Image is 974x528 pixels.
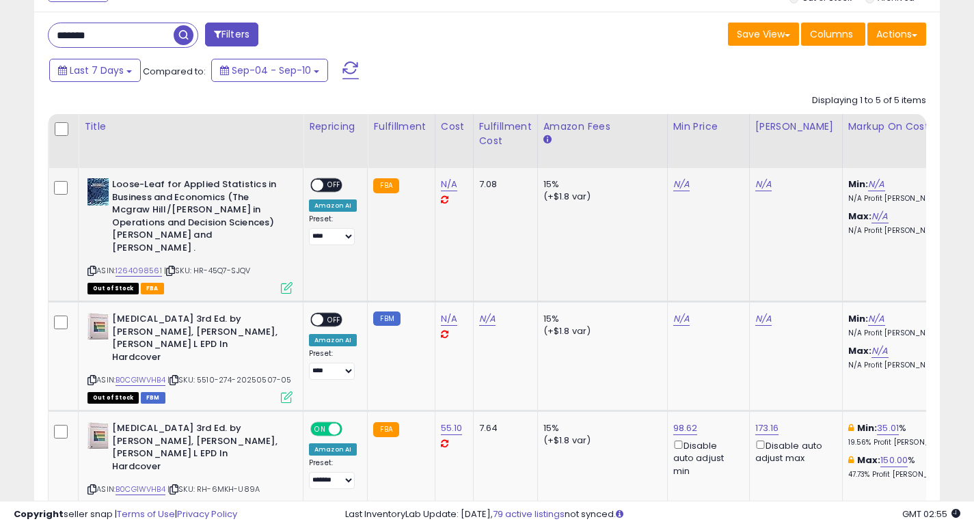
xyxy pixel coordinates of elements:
[84,120,297,134] div: Title
[848,470,962,480] p: 47.73% Profit [PERSON_NAME]
[87,313,109,340] img: 41lrGFYF91L._SL40_.jpg
[373,120,429,134] div: Fulfillment
[87,313,293,402] div: ASIN:
[309,334,357,346] div: Amazon AI
[673,438,739,477] div: Disable auto adjust min
[543,434,657,447] div: (+$1.8 var)
[309,120,362,134] div: Repricing
[232,64,311,77] span: Sep-04 - Sep-10
[205,23,258,46] button: Filters
[373,311,400,326] small: FBM
[112,313,278,367] b: [MEDICAL_DATA] 3rd Ed. by [PERSON_NAME], [PERSON_NAME], [PERSON_NAME] L EPD In Hardcover
[143,65,206,78] span: Compared to:
[87,178,109,206] img: 51wYg+NiiXL._SL40_.jpg
[848,422,962,447] div: %
[857,421,878,434] b: Min:
[177,508,237,520] a: Privacy Policy
[309,458,357,489] div: Preset:
[211,59,328,82] button: Sep-04 - Sep-10
[373,178,398,193] small: FBA
[543,134,552,146] small: Amazon Fees.
[848,312,869,325] b: Min:
[441,178,457,191] a: N/A
[167,484,260,495] span: | SKU: RH-6MKH-U89A
[848,210,872,223] b: Max:
[868,178,884,191] a: N/A
[87,422,109,449] img: 41lrGFYF91L._SL40_.jpg
[116,484,165,495] a: B0CG1WVHB4
[479,120,532,148] div: Fulfillment Cost
[880,454,908,467] a: 150.00
[857,454,881,467] b: Max:
[848,344,872,357] b: Max:
[340,423,362,435] span: OFF
[801,23,865,46] button: Columns
[543,178,657,191] div: 15%
[673,178,690,191] a: N/A
[87,178,293,292] div: ASIN:
[309,199,357,212] div: Amazon AI
[848,454,962,480] div: %
[479,312,496,326] a: N/A
[70,64,124,77] span: Last 7 Days
[441,312,457,326] a: N/A
[309,214,357,245] div: Preset:
[848,226,962,236] p: N/A Profit [PERSON_NAME]
[848,120,966,134] div: Markup on Cost
[543,422,657,434] div: 15%
[848,194,962,204] p: N/A Profit [PERSON_NAME]
[141,283,164,294] span: FBA
[848,438,962,447] p: 19.56% Profit [PERSON_NAME]
[14,508,237,521] div: seller snap | |
[345,508,960,521] div: Last InventoryLab Update: [DATE], not synced.
[141,392,165,404] span: FBM
[493,508,565,520] a: 79 active listings
[812,94,926,107] div: Displaying 1 to 5 of 5 items
[842,114,972,168] th: The percentage added to the cost of goods (COGS) that forms the calculator for Min & Max prices.
[543,120,662,134] div: Amazon Fees
[323,180,345,191] span: OFF
[868,312,884,326] a: N/A
[755,438,832,464] div: Disable auto adjust max
[49,59,141,82] button: Last 7 Days
[848,178,869,191] b: Min:
[14,508,64,520] strong: Copyright
[871,210,888,223] a: N/A
[673,421,698,435] a: 98.62
[755,312,772,326] a: N/A
[116,374,165,386] a: B0CG1WVHB4
[116,265,162,277] a: 1264098561
[848,329,962,338] p: N/A Profit [PERSON_NAME]
[543,313,657,325] div: 15%
[543,191,657,203] div: (+$1.8 var)
[373,422,398,437] small: FBA
[479,178,527,191] div: 7.08
[543,325,657,337] div: (+$1.8 var)
[112,178,278,258] b: Loose-Leaf for Applied Statistics in Business and Economics (The Mcgraw Hill/[PERSON_NAME] in Ope...
[167,374,292,385] span: | SKU: 5510-274-20250507-05
[871,344,888,358] a: N/A
[164,265,250,276] span: | SKU: HR-45Q7-SJQV
[87,392,139,404] span: All listings that are currently out of stock and unavailable for purchase on Amazon
[673,312,690,326] a: N/A
[755,178,772,191] a: N/A
[309,349,357,380] div: Preset:
[87,283,139,294] span: All listings that are currently out of stock and unavailable for purchase on Amazon
[479,422,527,434] div: 7.64
[441,421,463,435] a: 55.10
[902,508,960,520] span: 2025-09-18 02:55 GMT
[323,314,345,326] span: OFF
[877,421,899,435] a: 35.01
[728,23,799,46] button: Save View
[117,508,175,520] a: Terms of Use
[673,120,744,134] div: Min Price
[755,421,779,435] a: 173.16
[112,422,278,476] b: [MEDICAL_DATA] 3rd Ed. by [PERSON_NAME], [PERSON_NAME], [PERSON_NAME] L EPD In Hardcover
[810,27,853,41] span: Columns
[848,361,962,370] p: N/A Profit [PERSON_NAME]
[312,423,329,435] span: ON
[755,120,837,134] div: [PERSON_NAME]
[867,23,926,46] button: Actions
[309,443,357,456] div: Amazon AI
[441,120,468,134] div: Cost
